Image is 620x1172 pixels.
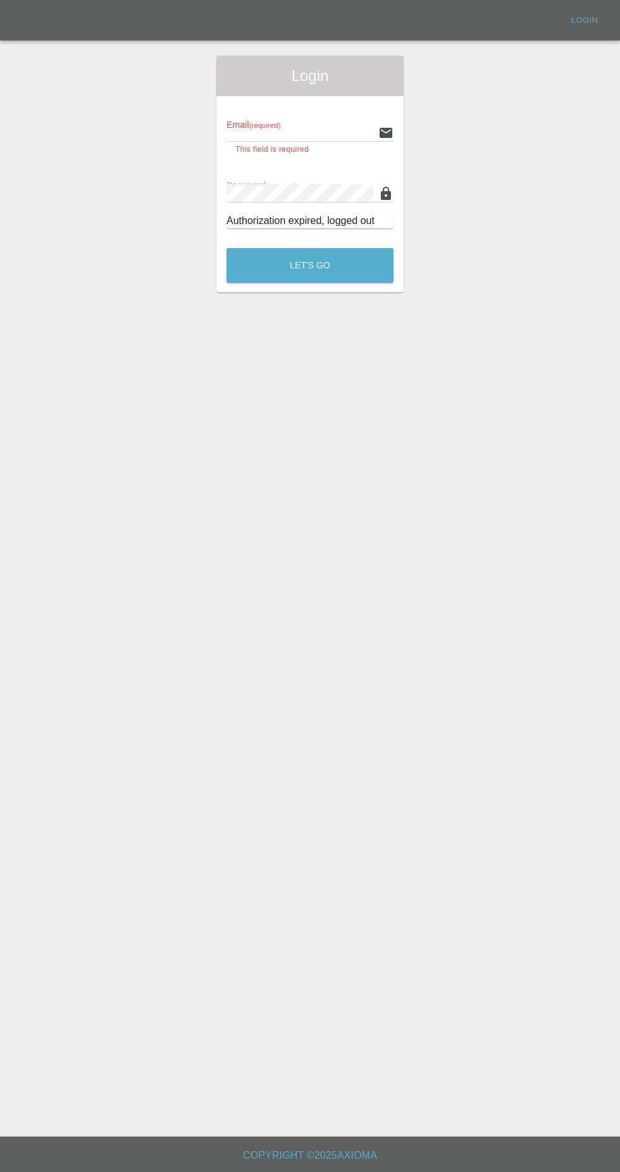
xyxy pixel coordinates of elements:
[226,120,280,130] span: Email
[226,248,394,283] button: Let's Go
[10,1147,610,1164] h6: Copyright © 2025 Axioma
[266,182,298,190] small: (required)
[226,66,394,86] span: Login
[226,180,297,190] span: Password
[235,144,385,156] p: This field is required
[226,213,394,228] div: Authorization expired, logged out
[564,11,605,30] a: Login
[249,122,281,129] small: (required)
